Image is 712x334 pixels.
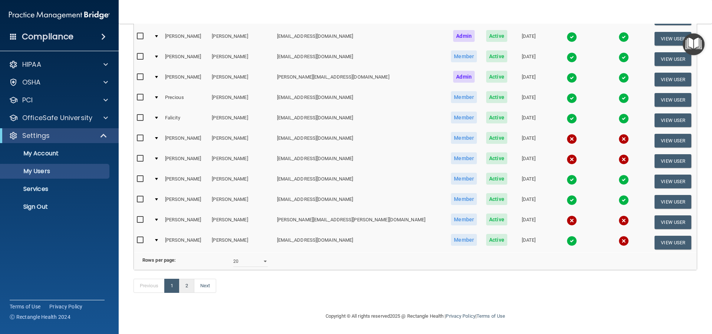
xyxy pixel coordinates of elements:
[9,78,108,87] a: OSHA
[22,78,41,87] p: OSHA
[209,110,274,130] td: [PERSON_NAME]
[655,236,691,249] button: View User
[194,279,216,293] a: Next
[512,232,546,252] td: [DATE]
[567,175,577,185] img: tick.e7d51cea.svg
[655,195,691,209] button: View User
[567,215,577,226] img: cross.ca9f0e7f.svg
[512,110,546,130] td: [DATE]
[274,110,446,130] td: [EMAIL_ADDRESS][DOMAIN_NAME]
[486,50,507,62] span: Active
[162,232,209,252] td: [PERSON_NAME]
[567,52,577,63] img: tick.e7d51cea.svg
[477,313,505,319] a: Terms of Use
[209,212,274,232] td: [PERSON_NAME]
[142,257,176,263] b: Rows per page:
[453,71,475,83] span: Admin
[619,154,629,165] img: cross.ca9f0e7f.svg
[22,113,92,122] p: OfficeSafe University
[451,112,477,123] span: Member
[5,185,106,193] p: Services
[22,60,41,69] p: HIPAA
[567,236,577,246] img: tick.e7d51cea.svg
[133,279,165,293] a: Previous
[162,130,209,151] td: [PERSON_NAME]
[209,69,274,90] td: [PERSON_NAME]
[280,304,551,328] div: Copyright © All rights reserved 2025 @ Rectangle Health | |
[512,212,546,232] td: [DATE]
[5,150,106,157] p: My Account
[655,73,691,86] button: View User
[451,91,477,103] span: Member
[274,90,446,110] td: [EMAIL_ADDRESS][DOMAIN_NAME]
[209,232,274,252] td: [PERSON_NAME]
[619,236,629,246] img: cross.ca9f0e7f.svg
[162,192,209,212] td: [PERSON_NAME]
[453,30,475,42] span: Admin
[451,50,477,62] span: Member
[655,113,691,127] button: View User
[567,113,577,124] img: tick.e7d51cea.svg
[162,212,209,232] td: [PERSON_NAME]
[162,29,209,49] td: [PERSON_NAME]
[274,49,446,69] td: [EMAIL_ADDRESS][DOMAIN_NAME]
[209,49,274,69] td: [PERSON_NAME]
[512,130,546,151] td: [DATE]
[655,175,691,188] button: View User
[162,69,209,90] td: [PERSON_NAME]
[9,131,108,140] a: Settings
[619,175,629,185] img: tick.e7d51cea.svg
[619,93,629,103] img: tick.e7d51cea.svg
[655,215,691,229] button: View User
[619,195,629,205] img: tick.e7d51cea.svg
[567,195,577,205] img: tick.e7d51cea.svg
[5,168,106,175] p: My Users
[683,33,705,55] button: Open Resource Center
[567,93,577,103] img: tick.e7d51cea.svg
[209,130,274,151] td: [PERSON_NAME]
[162,110,209,130] td: Falicity
[619,52,629,63] img: tick.e7d51cea.svg
[486,132,507,144] span: Active
[512,151,546,171] td: [DATE]
[10,313,70,321] span: Ⓒ Rectangle Health 2024
[274,130,446,151] td: [EMAIL_ADDRESS][DOMAIN_NAME]
[162,151,209,171] td: [PERSON_NAME]
[619,73,629,83] img: tick.e7d51cea.svg
[451,173,477,185] span: Member
[274,29,446,49] td: [EMAIL_ADDRESS][DOMAIN_NAME]
[619,32,629,42] img: tick.e7d51cea.svg
[209,151,274,171] td: [PERSON_NAME]
[655,154,691,168] button: View User
[512,49,546,69] td: [DATE]
[512,192,546,212] td: [DATE]
[655,134,691,148] button: View User
[162,49,209,69] td: [PERSON_NAME]
[209,90,274,110] td: [PERSON_NAME]
[619,134,629,144] img: cross.ca9f0e7f.svg
[567,73,577,83] img: tick.e7d51cea.svg
[451,214,477,225] span: Member
[446,313,475,319] a: Privacy Policy
[451,152,477,164] span: Member
[486,112,507,123] span: Active
[486,193,507,205] span: Active
[451,132,477,144] span: Member
[164,279,179,293] a: 1
[619,113,629,124] img: tick.e7d51cea.svg
[655,93,691,107] button: View User
[162,90,209,110] td: Precious
[567,134,577,144] img: cross.ca9f0e7f.svg
[655,52,691,66] button: View User
[486,214,507,225] span: Active
[512,171,546,192] td: [DATE]
[9,60,108,69] a: HIPAA
[486,30,507,42] span: Active
[567,32,577,42] img: tick.e7d51cea.svg
[179,279,194,293] a: 2
[10,303,40,310] a: Terms of Use
[567,154,577,165] img: cross.ca9f0e7f.svg
[209,192,274,212] td: [PERSON_NAME]
[486,71,507,83] span: Active
[486,234,507,246] span: Active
